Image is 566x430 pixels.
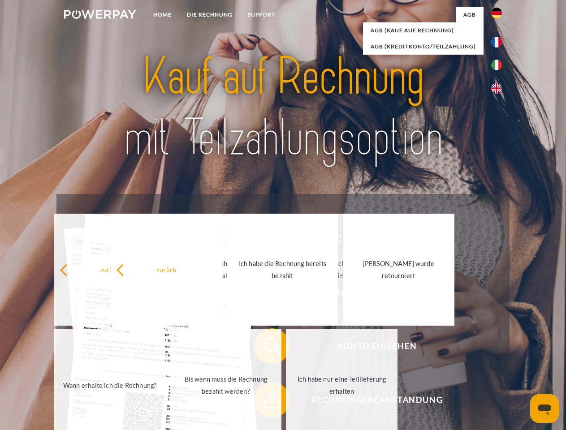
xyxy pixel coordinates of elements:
img: fr [491,37,502,47]
a: Home [146,7,179,23]
a: AGB (Kreditkonto/Teilzahlung) [363,39,484,55]
div: Ich habe die Rechnung bereits bezahlt [232,258,333,282]
img: de [491,8,502,18]
img: logo-powerpay-white.svg [64,10,136,19]
a: DIE RECHNUNG [179,7,240,23]
img: en [491,83,502,94]
div: zurück [116,263,217,275]
div: Wann erhalte ich die Rechnung? [60,379,160,391]
a: AGB (Kauf auf Rechnung) [363,22,484,39]
div: zurück [60,263,160,275]
iframe: Schaltfläche zum Öffnen des Messaging-Fensters [530,394,559,423]
img: title-powerpay_de.svg [86,43,480,172]
a: SUPPORT [240,7,283,23]
div: Bis wann muss die Rechnung bezahlt werden? [175,373,276,397]
img: it [491,60,502,70]
div: Ich habe nur eine Teillieferung erhalten [291,373,392,397]
div: [PERSON_NAME] wurde retourniert [348,258,449,282]
a: agb [456,7,484,23]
